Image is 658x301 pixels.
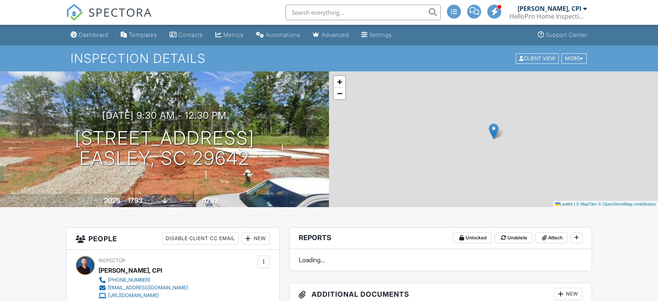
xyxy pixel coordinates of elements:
div: Templates [129,31,157,38]
span: Inspector [99,258,125,263]
a: Metrics [212,28,247,42]
div: [PHONE_NUMBER] [108,277,150,283]
div: 4792 [202,196,218,204]
a: Templates [118,28,160,42]
span: Lot Size [185,198,201,204]
a: [PHONE_NUMBER] [99,276,188,284]
h1: [STREET_ADDRESS] Easley, SC 29642 [75,128,255,169]
span: slab [169,198,177,204]
span: + [337,77,342,86]
a: © OpenStreetMap contributors [598,202,656,206]
a: Support Center [535,28,590,42]
a: Leaflet [555,202,573,206]
a: SPECTORA [66,10,152,27]
div: New [554,288,582,300]
a: Advanced [310,28,352,42]
span: sq. ft. [144,198,155,204]
a: Contacts [166,28,206,42]
div: More [561,53,587,64]
div: [EMAIL_ADDRESS][DOMAIN_NAME] [108,285,188,291]
a: Automations (Advanced) [253,28,303,42]
span: sq.ft. [219,198,229,204]
a: © MapTiler [576,202,597,206]
img: The Best Home Inspection Software - Spectora [66,4,83,21]
a: Zoom in [334,76,345,88]
a: Dashboard [68,28,111,42]
h3: [DATE] 9:30 am - 12:30 pm [102,110,227,121]
div: 1793 [128,196,143,204]
span: SPECTORA [88,4,152,20]
div: New [242,232,270,245]
h1: Inspection Details [71,52,587,65]
a: Settings [358,28,395,42]
div: Automations [266,31,300,38]
div: Advanced [322,31,349,38]
div: [URL][DOMAIN_NAME] [108,292,159,299]
div: Dashboard [79,31,108,38]
img: Marker [489,123,499,139]
h3: People [66,228,279,250]
div: [PERSON_NAME], CPI [518,5,581,12]
div: HelloPro Home Inspections LLC [509,12,587,20]
div: 2025 [104,196,120,204]
div: Client View [516,53,559,64]
input: Search everything... [286,5,441,20]
a: [URL][DOMAIN_NAME] [99,292,188,299]
span: Built [94,198,103,204]
a: Zoom out [334,88,345,99]
div: Metrics [223,31,244,38]
div: Support Center [546,31,587,38]
a: [EMAIL_ADDRESS][DOMAIN_NAME] [99,284,188,292]
a: Client View [515,55,561,61]
div: Settings [369,31,392,38]
span: | [574,202,575,206]
div: [PERSON_NAME], CPI [99,265,162,276]
div: Disable Client CC Email [162,232,239,245]
div: Contacts [178,31,203,38]
span: − [337,88,342,98]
